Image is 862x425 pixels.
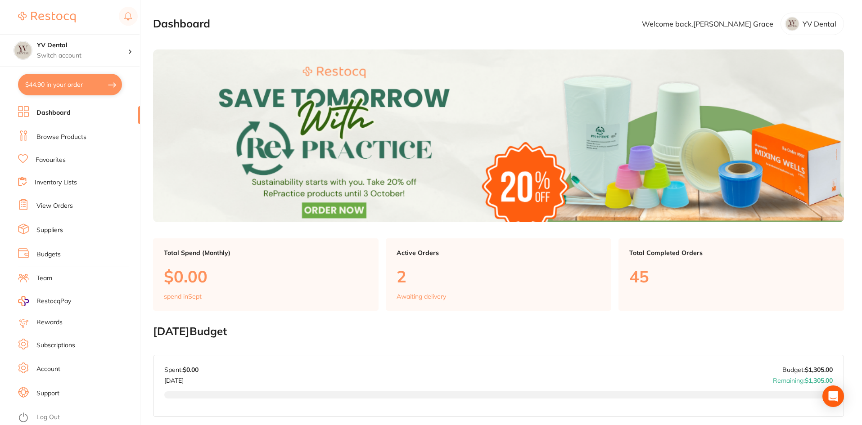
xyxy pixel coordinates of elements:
a: Restocq Logo [18,7,76,27]
p: Total Completed Orders [629,249,833,256]
h2: Dashboard [153,18,210,30]
strong: $1,305.00 [805,366,833,374]
a: Total Completed Orders45 [618,238,844,311]
p: [DATE] [164,373,199,384]
a: Inventory Lists [35,178,77,187]
img: YWR1b21wcQ [785,17,799,31]
a: Suppliers [36,226,63,235]
span: RestocqPay [36,297,71,306]
p: spend in Sept [164,293,202,300]
a: RestocqPay [18,296,71,306]
a: Dashboard [36,108,71,117]
p: Remaining: [773,373,833,384]
a: Rewards [36,318,63,327]
strong: $0.00 [183,366,199,374]
a: Total Spend (Monthly)$0.00spend inSept [153,238,379,311]
a: Budgets [36,250,61,259]
img: YV Dental [14,41,32,59]
p: $0.00 [164,267,368,286]
p: Total Spend (Monthly) [164,249,368,256]
a: View Orders [36,201,73,210]
img: Restocq Logo [18,12,76,22]
button: Log Out [18,411,137,425]
p: 45 [629,267,833,286]
h4: YV Dental [37,41,128,50]
a: Browse Products [36,133,86,142]
a: Account [36,365,60,374]
p: Spent: [164,366,199,373]
p: Active Orders [397,249,600,256]
p: Budget: [782,366,833,373]
a: Team [36,274,52,283]
img: Dashboard [153,49,844,222]
div: Open Intercom Messenger [822,385,844,407]
a: Support [36,389,59,398]
a: Favourites [36,156,66,165]
button: $44.90 in your order [18,74,122,95]
strong: $1,305.00 [805,376,833,385]
a: Subscriptions [36,341,75,350]
p: 2 [397,267,600,286]
img: RestocqPay [18,296,29,306]
a: Log Out [36,413,60,422]
p: YV Dental [803,20,836,28]
p: Awaiting delivery [397,293,446,300]
p: Welcome back, [PERSON_NAME] Grace [642,20,773,28]
p: Switch account [37,51,128,60]
h2: [DATE] Budget [153,325,844,338]
a: Active Orders2Awaiting delivery [386,238,611,311]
